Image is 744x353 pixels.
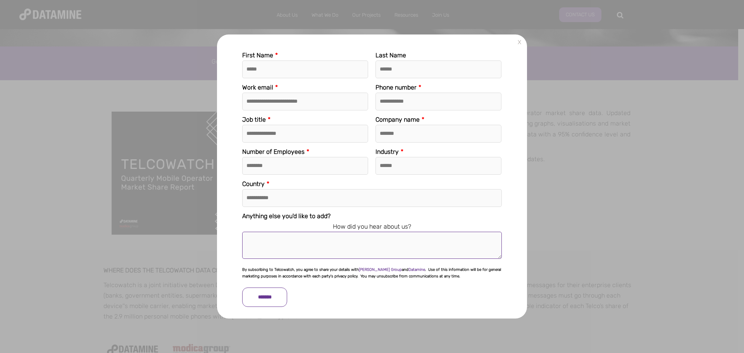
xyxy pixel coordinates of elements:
[242,221,502,232] legend: How did you hear about us?
[242,84,273,91] span: Work email
[242,212,331,220] span: Anything else you'd like to add?
[375,148,399,155] span: Industry
[242,52,273,59] span: First Name
[408,267,425,272] a: Datamine
[242,267,502,280] p: By subscribing to Telcowatch, you agree to share your details with and . Use of this information ...
[242,148,305,155] span: Number of Employees
[515,38,524,47] a: X
[359,267,402,272] a: [PERSON_NAME] Group
[242,116,266,123] span: Job title
[242,180,265,188] span: Country
[375,84,417,91] span: Phone number
[375,52,406,59] span: Last Name
[375,116,420,123] span: Company name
